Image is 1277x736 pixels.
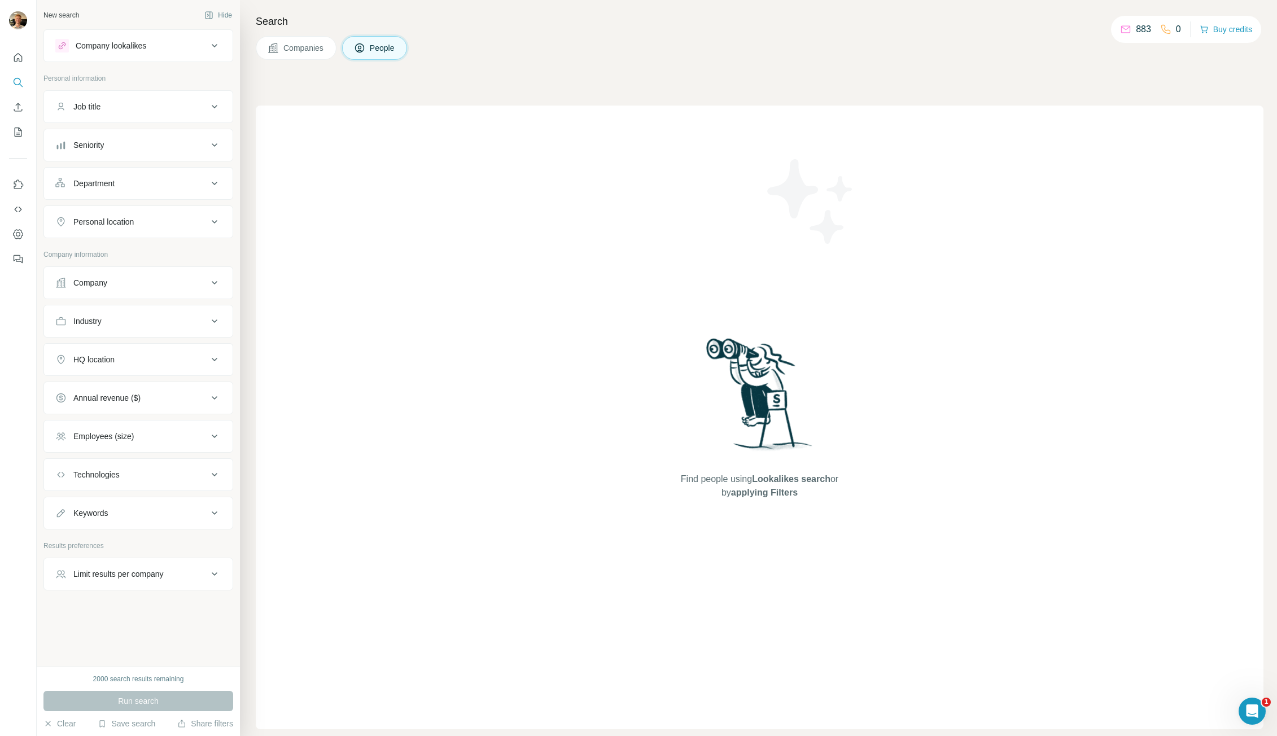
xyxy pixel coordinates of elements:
[73,101,100,112] div: Job title
[73,507,108,519] div: Keywords
[1200,21,1252,37] button: Buy credits
[9,199,27,220] button: Use Surfe API
[73,431,134,442] div: Employees (size)
[76,40,146,51] div: Company lookalikes
[283,42,325,54] span: Companies
[423,2,582,27] div: Upgrade plan for full access to Surfe
[1239,698,1266,725] iframe: Intercom live chat
[44,308,233,335] button: Industry
[9,122,27,142] button: My lists
[43,249,233,260] p: Company information
[669,472,850,500] span: Find people using or by
[44,500,233,527] button: Keywords
[73,568,164,580] div: Limit results per company
[43,541,233,551] p: Results preferences
[9,47,27,68] button: Quick start
[73,316,102,327] div: Industry
[73,469,120,480] div: Technologies
[256,14,1263,29] h4: Search
[1136,23,1151,36] p: 883
[760,151,861,252] img: Surfe Illustration - Stars
[44,208,233,235] button: Personal location
[73,277,107,288] div: Company
[43,73,233,84] p: Personal information
[44,132,233,159] button: Seniority
[44,32,233,59] button: Company lookalikes
[752,474,830,484] span: Lookalikes search
[196,7,240,24] button: Hide
[731,488,798,497] span: applying Filters
[1176,23,1181,36] p: 0
[9,249,27,269] button: Feedback
[44,346,233,373] button: HQ location
[177,718,233,729] button: Share filters
[44,461,233,488] button: Technologies
[1262,698,1271,707] span: 1
[44,560,233,588] button: Limit results per company
[44,93,233,120] button: Job title
[9,97,27,117] button: Enrich CSV
[44,170,233,197] button: Department
[98,718,155,729] button: Save search
[73,354,115,365] div: HQ location
[9,11,27,29] img: Avatar
[44,269,233,296] button: Company
[44,384,233,411] button: Annual revenue ($)
[701,335,819,461] img: Surfe Illustration - Woman searching with binoculars
[370,42,396,54] span: People
[9,72,27,93] button: Search
[43,10,79,20] div: New search
[44,423,233,450] button: Employees (size)
[73,178,115,189] div: Department
[73,139,104,151] div: Seniority
[43,718,76,729] button: Clear
[73,392,141,404] div: Annual revenue ($)
[93,674,184,684] div: 2000 search results remaining
[9,174,27,195] button: Use Surfe on LinkedIn
[73,216,134,227] div: Personal location
[9,224,27,244] button: Dashboard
